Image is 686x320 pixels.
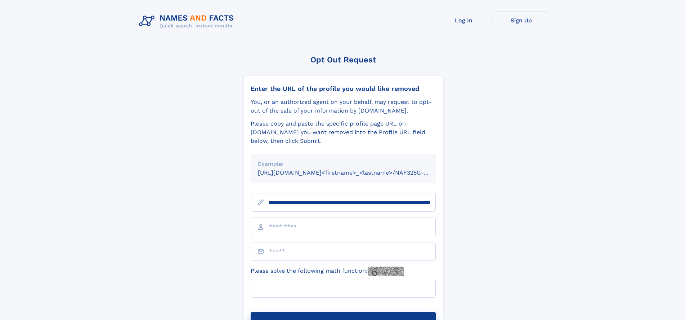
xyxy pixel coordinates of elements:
[251,267,404,276] label: Please solve the following math function:
[258,160,429,168] div: Example:
[251,98,436,115] div: You, or an authorized agent on your behalf, may request to opt-out of the sale of your informatio...
[136,12,240,31] img: Logo Names and Facts
[493,12,550,29] a: Sign Up
[435,12,493,29] a: Log In
[243,55,443,64] div: Opt Out Request
[258,169,449,176] small: [URL][DOMAIN_NAME]<firstname>_<lastname>/NAF325G-xxxxxxxx
[251,85,436,93] div: Enter the URL of the profile you would like removed
[251,119,436,145] div: Please copy and paste the specific profile page URL on [DOMAIN_NAME] you want removed into the Pr...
